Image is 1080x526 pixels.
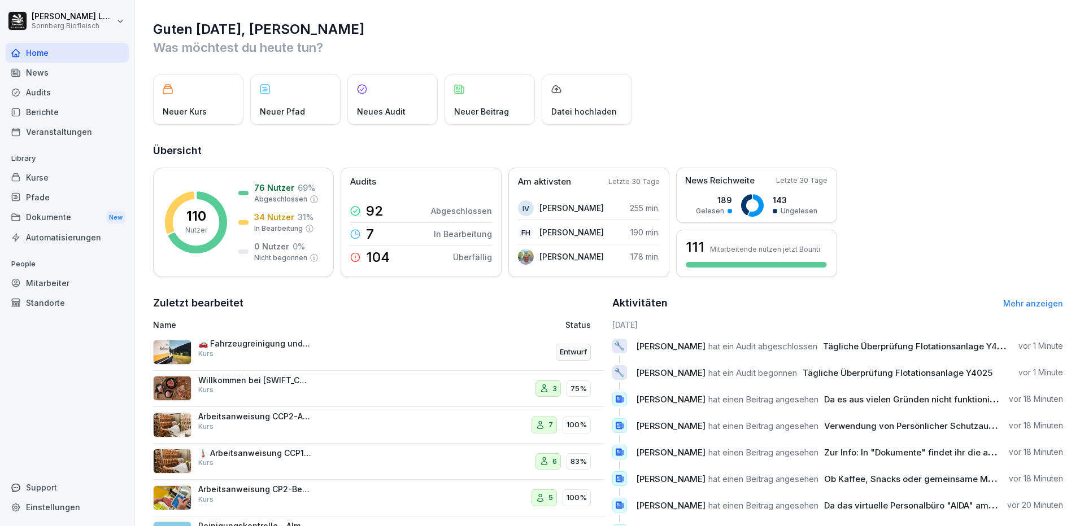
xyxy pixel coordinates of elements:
p: Entwurf [560,347,587,358]
h3: 111 [686,238,704,257]
p: 83% [571,456,587,467]
p: vor 18 Minuten [1009,446,1063,458]
p: 92 [366,204,384,218]
p: 189 [696,194,732,206]
p: 7 [366,227,374,241]
p: vor 1 Minute [1018,340,1063,352]
a: 🚗 Fahrzeugreinigung und -kontrolleKursEntwurf [153,334,604,371]
span: [PERSON_NAME] [636,420,706,431]
a: Standorte [6,293,129,313]
p: Neuer Beitrag [454,106,509,117]
span: hat ein Audit begonnen [708,367,797,378]
p: 76 Nutzer [254,182,294,194]
h6: [DATE] [612,319,1064,331]
p: Am aktivsten [518,176,571,189]
p: 7 [548,419,553,431]
p: 🔧 [614,338,625,354]
a: Arbeitsanweisung CP2-Begasen FaschiertesKurs5100% [153,480,604,516]
p: Audits [350,176,376,189]
a: Mitarbeiter [6,273,129,293]
p: 69 % [298,182,315,194]
img: kcy5zsy084eomyfwy436ysas.png [153,413,191,437]
p: Sonnberg Biofleisch [32,22,114,30]
p: 255 min. [630,202,660,214]
a: News [6,63,129,82]
p: Gelesen [696,206,724,216]
p: Kurs [198,349,214,359]
a: Audits [6,82,129,102]
span: hat einen Beitrag angesehen [708,394,818,405]
span: [PERSON_NAME] [636,474,706,484]
a: Einstellungen [6,497,129,517]
p: [PERSON_NAME] Lumetsberger [32,12,114,21]
img: il98eorql7o7ex2964xnzhyp.png [518,249,534,265]
p: Abgeschlossen [431,205,492,217]
a: Berichte [6,102,129,122]
p: In Bearbeitung [254,223,303,234]
p: Datei hochladen [551,106,617,117]
a: Mehr anzeigen [1003,299,1063,308]
span: [PERSON_NAME] [636,341,706,352]
span: Tägliche Überprüfung Flotationsanlage Y4025 [803,367,992,378]
p: 190 min. [630,226,660,238]
p: 75% [571,383,587,394]
p: Neuer Kurs [163,106,207,117]
p: 143 [773,194,817,206]
img: hvxepc8g01zu3rjqex5ywi6r.png [153,449,191,474]
span: [PERSON_NAME] [636,447,706,458]
p: People [6,255,129,273]
h2: Aktivitäten [612,295,668,311]
p: Mitarbeitende nutzen jetzt Bounti [710,245,820,253]
span: hat einen Beitrag angesehen [708,474,818,484]
a: Willkommen bei [SWIFT_CODE] BiofleischKurs375% [153,371,604,407]
div: Dokumente [6,207,129,228]
p: Arbeitsanweisung CCP2-Abtrocknung [198,411,311,422]
p: 🌡️ Arbeitsanweisung CCP1-Durcherhitzen [198,448,311,458]
p: Willkommen bei [SWIFT_CODE] Biofleisch [198,375,311,385]
p: 0 Nutzer [254,240,289,252]
p: 178 min. [630,251,660,262]
p: [PERSON_NAME] [539,226,604,238]
p: Letzte 30 Tage [608,177,660,187]
p: Nutzer [185,225,207,235]
p: Name [153,319,436,331]
p: vor 18 Minuten [1009,473,1063,484]
a: Kurse [6,168,129,187]
p: vor 1 Minute [1018,367,1063,378]
div: IV [518,200,534,216]
p: 100% [567,419,587,431]
p: Arbeitsanweisung CP2-Begasen Faschiertes [198,484,311,494]
h1: Guten [DATE], [PERSON_NAME] [153,20,1063,38]
p: Kurs [198,458,214,468]
p: Nicht begonnen [254,253,307,263]
span: hat ein Audit abgeschlossen [708,341,817,352]
a: Arbeitsanweisung CCP2-AbtrocknungKurs7100% [153,407,604,444]
span: hat einen Beitrag angesehen [708,500,818,511]
span: Tägliche Überprüfung Flotationsanlage Y4025 [823,341,1013,352]
p: vor 20 Minuten [1007,499,1063,511]
span: [PERSON_NAME] [636,367,706,378]
p: 34 Nutzer [254,211,294,223]
p: Neuer Pfad [260,106,305,117]
p: Letzte 30 Tage [776,176,828,186]
p: Ungelesen [781,206,817,216]
p: Kurs [198,385,214,395]
a: Home [6,43,129,63]
p: Kurs [198,494,214,505]
a: Veranstaltungen [6,122,129,142]
a: Pfade [6,187,129,207]
div: Support [6,477,129,497]
p: vor 18 Minuten [1009,420,1063,431]
p: [PERSON_NAME] [539,251,604,262]
p: Kurs [198,422,214,432]
p: Library [6,150,129,168]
